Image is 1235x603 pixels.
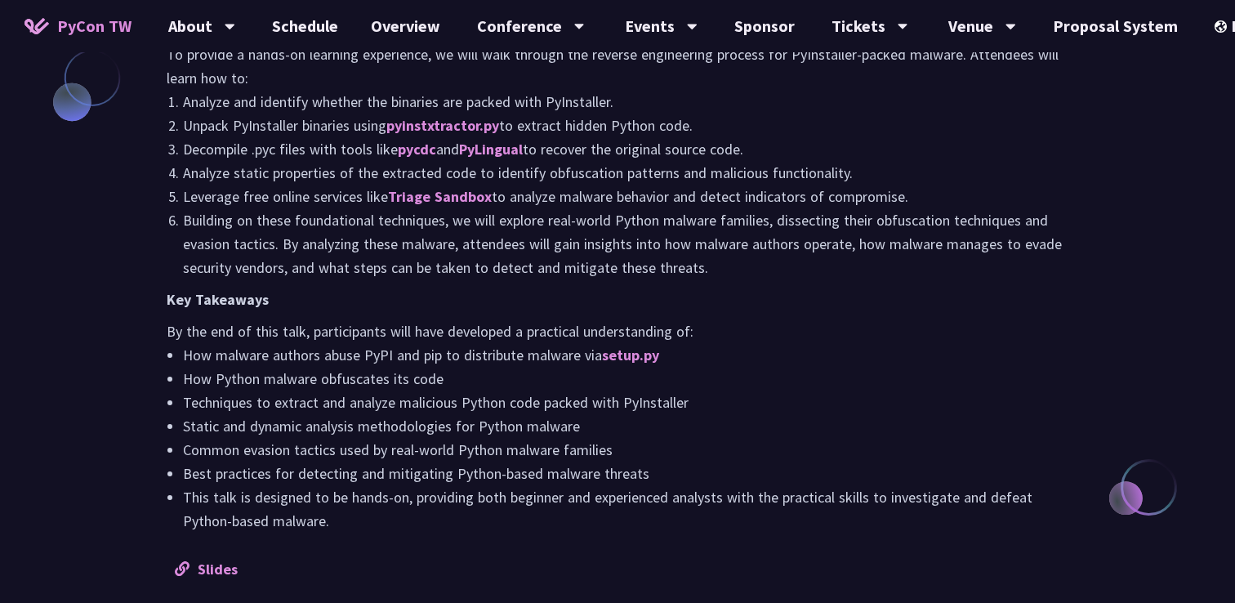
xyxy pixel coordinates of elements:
li: Common evasion tactics used by real-world Python malware families [183,438,1068,462]
a: PyLingual [459,140,523,159]
li: This talk is designed to be hands-on, providing both beginner and experienced analysts with the p... [183,485,1068,533]
li: Building on these foundational techniques, we will explore real-world Python malware families, di... [183,208,1068,279]
span: PyCon TW [57,14,132,38]
li: How malware authors abuse PyPI and pip to distribute malware via [183,343,1068,367]
img: Home icon of PyCon TW 2025 [25,18,49,34]
li: Decompile .pyc files with tools like and to recover the original source code. [183,137,1068,161]
li: Analyze and identify whether the binaries are packed with PyInstaller. [183,90,1068,114]
a: pyinstxtractor.py [386,116,499,135]
a: pycdc [398,140,436,159]
a: setup.py [602,346,659,364]
li: Techniques to extract and analyze malicious Python code packed with PyInstaller [183,391,1068,414]
li: Static and dynamic analysis methodologies for Python malware [183,414,1068,438]
img: Locale Icon [1215,20,1231,33]
strong: Key Takeaways [167,290,269,309]
p: By the end of this talk, participants will have developed a practical understanding of: [167,319,1068,343]
p: To provide a hands-on learning experience, we will walk through the reverse engineering process f... [167,42,1068,90]
a: Slides [175,560,238,578]
li: Best practices for detecting and mitigating Python-based malware threats [183,462,1068,485]
a: Triage Sandbox [388,187,492,206]
li: Leverage free online services like to analyze malware behavior and detect indicators of compromise. [183,185,1068,208]
li: Unpack PyInstaller binaries using to extract hidden Python code. [183,114,1068,137]
li: How Python malware obfuscates its code [183,367,1068,391]
li: Analyze static properties of the extracted code to identify obfuscation patterns and malicious fu... [183,161,1068,185]
a: PyCon TW [8,6,148,47]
